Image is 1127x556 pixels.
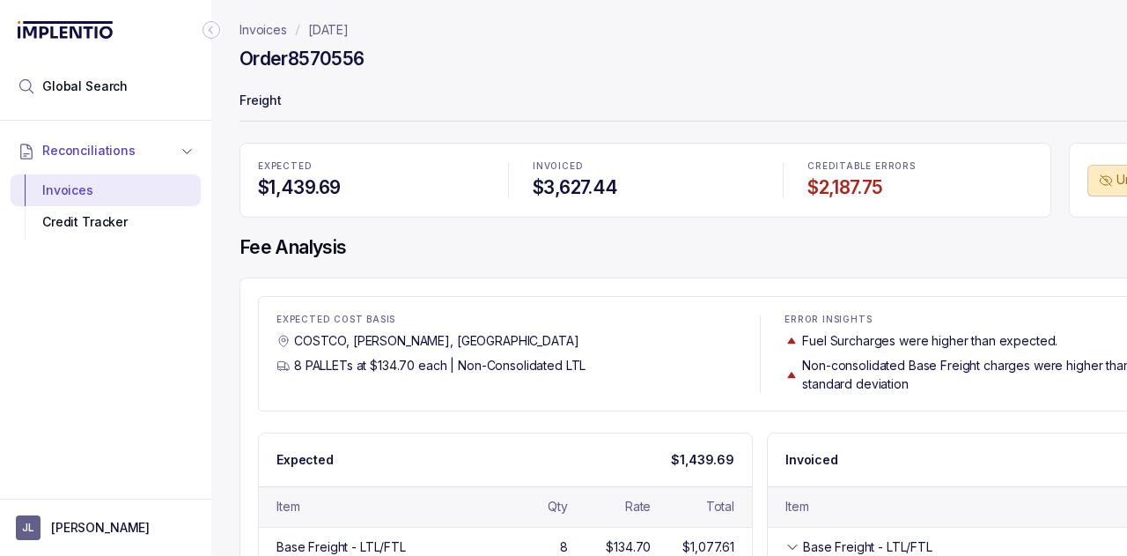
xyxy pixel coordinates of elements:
h4: $3,627.44 [533,175,758,200]
p: Fuel Surcharges were higher than expected. [802,332,1057,350]
div: Invoices [25,174,187,206]
button: User initials[PERSON_NAME] [16,515,195,540]
div: Base Freight - LTL/FTL [803,538,932,556]
div: Base Freight - LTL/FTL [276,538,406,556]
p: EXPECTED COST BASIS [276,315,735,325]
nav: breadcrumb [239,21,349,39]
div: Item [276,498,299,515]
p: COSTCO, [PERSON_NAME], [GEOGRAPHIC_DATA] [294,332,578,350]
div: Qty [548,498,568,515]
div: Item [785,498,808,515]
p: Expected [276,451,334,469]
p: [PERSON_NAME] [51,519,150,537]
p: INVOICED [533,161,758,172]
div: Credit Tracker [25,206,187,238]
div: Reconciliations [11,171,201,242]
img: trend image [784,334,799,347]
h4: $1,439.69 [258,175,483,200]
img: trend image [784,368,799,382]
h4: $2,187.75 [807,175,1033,200]
span: User initials [16,515,41,540]
button: Reconciliations [11,131,201,170]
div: 8 [560,538,568,556]
h4: Order 8570556 [239,47,364,71]
p: Invoiced [785,451,838,469]
a: [DATE] [308,21,349,39]
p: EXPECTED [258,161,483,172]
span: Reconciliations [42,142,136,159]
div: Rate [625,498,651,515]
span: Global Search [42,78,128,95]
div: $134.70 [606,538,651,556]
p: 8 PALLETs at $134.70 each | Non-Consolidated LTL [294,357,586,374]
div: Collapse Icon [201,19,222,41]
div: Total [706,498,734,515]
div: $1,077.61 [682,538,734,556]
p: $1,439.69 [671,451,734,469]
a: Invoices [239,21,287,39]
p: CREDITABLE ERRORS [807,161,1033,172]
